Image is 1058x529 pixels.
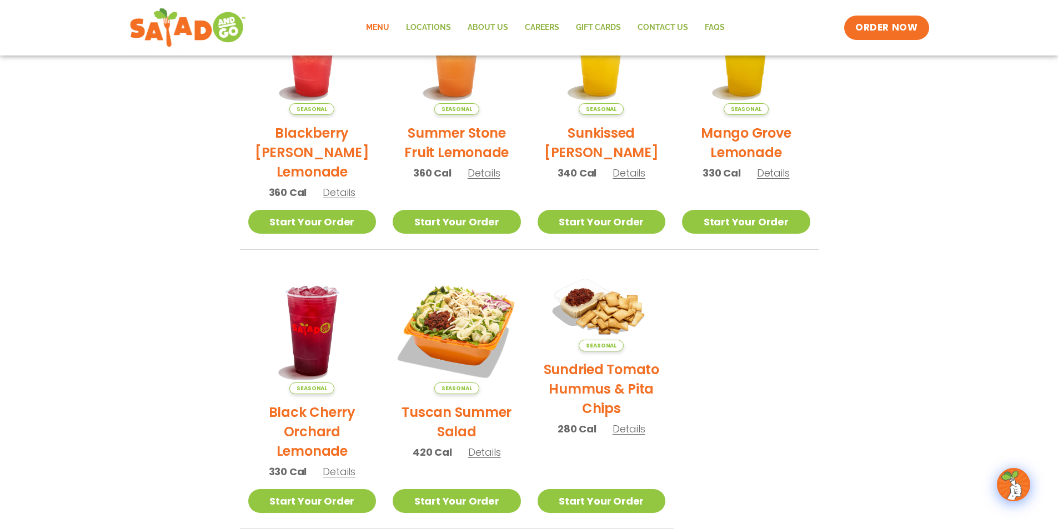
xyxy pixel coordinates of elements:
span: Seasonal [434,103,479,115]
span: Details [613,422,645,436]
span: 340 Cal [558,165,597,180]
a: Start Your Order [248,489,377,513]
nav: Menu [358,15,733,41]
span: Seasonal [724,103,769,115]
a: Menu [358,15,398,41]
h2: Tuscan Summer Salad [393,402,521,441]
a: Locations [398,15,459,41]
a: ORDER NOW [844,16,929,40]
h2: Mango Grove Lemonade [682,123,810,162]
h2: Black Cherry Orchard Lemonade [248,402,377,461]
span: Details [468,166,500,180]
img: new-SAG-logo-768×292 [129,6,247,50]
span: Details [757,166,790,180]
span: Seasonal [434,382,479,394]
span: Seasonal [579,103,624,115]
span: 420 Cal [413,445,452,460]
img: Product photo for Black Cherry Orchard Lemonade [248,266,377,395]
span: Details [323,185,355,199]
span: 280 Cal [558,421,596,436]
h2: Blackberry [PERSON_NAME] Lemonade [248,123,377,182]
a: Start Your Order [393,210,521,234]
span: 360 Cal [269,185,307,200]
span: Seasonal [579,340,624,351]
a: Start Your Order [393,489,521,513]
a: Careers [517,15,568,41]
h2: Sundried Tomato Hummus & Pita Chips [538,360,666,418]
a: Start Your Order [538,489,666,513]
span: Seasonal [289,382,334,394]
span: 330 Cal [269,464,307,479]
span: Seasonal [289,103,334,115]
h2: Sunkissed [PERSON_NAME] [538,123,666,162]
span: 330 Cal [703,165,741,180]
a: Contact Us [629,15,696,41]
h2: Summer Stone Fruit Lemonade [393,123,521,162]
span: Details [323,465,355,478]
img: Product photo for Sundried Tomato Hummus & Pita Chips [538,266,666,352]
a: Start Your Order [248,210,377,234]
span: ORDER NOW [855,21,917,34]
a: Start Your Order [682,210,810,234]
span: Details [468,445,501,459]
a: GIFT CARDS [568,15,629,41]
img: wpChatIcon [998,469,1029,500]
a: FAQs [696,15,733,41]
span: 360 Cal [413,165,452,180]
img: Product photo for Tuscan Summer Salad [393,266,521,395]
a: About Us [459,15,517,41]
span: Details [613,166,645,180]
a: Start Your Order [538,210,666,234]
